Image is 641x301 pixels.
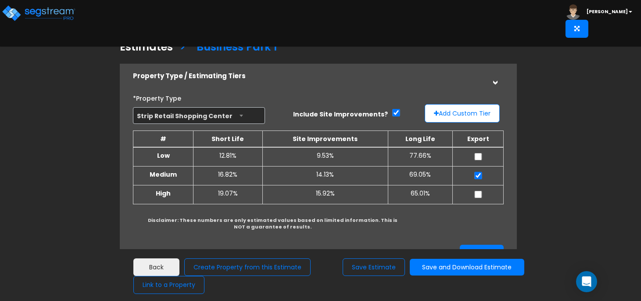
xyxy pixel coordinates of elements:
[193,131,263,147] th: Short Life
[488,67,501,85] div: >
[388,131,452,147] th: Long Life
[193,185,263,204] td: 19.07%
[262,185,388,204] td: 15.92%
[184,258,311,276] button: Create Property from this Estimate
[150,170,177,179] b: Medium
[453,131,504,147] th: Export
[425,104,500,123] button: Add Custom Tier
[179,41,186,55] h3: >
[388,185,452,204] td: 65.01%
[156,189,171,198] b: High
[388,147,452,167] td: 77.66%
[293,110,388,119] label: Include Site Improvements?
[566,4,581,20] img: avatar.png
[133,73,486,80] h5: Property Type / Estimating Tiers
[133,91,181,103] label: *Property Type
[460,245,504,262] button: Next
[343,258,405,276] button: Save Estimate
[388,166,452,185] td: 69.05%
[120,41,173,55] h3: Estimates
[197,41,277,55] h3: Business Park 1
[262,147,388,167] td: 9.53%
[587,8,628,15] b: [PERSON_NAME]
[262,131,388,147] th: Site Improvements
[148,217,397,231] b: Disclaimer: These numbers are only estimated values based on limited information. This is NOT a g...
[157,151,170,160] b: Low
[576,271,597,292] div: Open Intercom Messenger
[133,107,265,124] span: Strip Retail Shopping Center
[133,258,179,276] a: Back
[193,147,263,167] td: 12.81%
[193,166,263,185] td: 16.82%
[133,276,204,294] button: Link to a Property
[410,259,524,276] button: Save and Download Estimate
[1,4,76,22] img: logo_pro_r.png
[262,166,388,185] td: 14.13%
[133,131,193,147] th: #
[133,108,265,124] span: Strip Retail Shopping Center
